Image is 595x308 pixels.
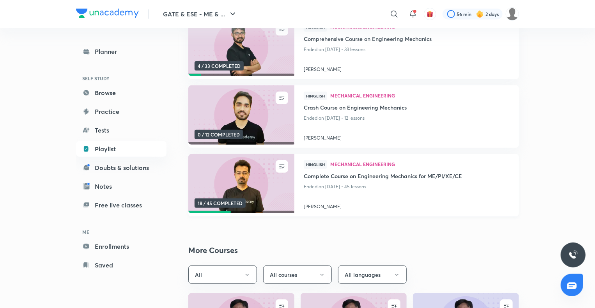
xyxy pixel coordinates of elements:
[195,61,244,71] span: 4 / 33 COMPLETED
[76,239,166,254] a: Enrollments
[424,8,436,20] button: avatar
[187,16,295,77] img: new-thumbnail
[76,9,139,20] a: Company Logo
[187,85,295,145] img: new-thumbnail
[188,266,257,284] button: All
[263,266,332,284] button: All courses
[304,160,327,169] span: Hinglish
[195,198,246,208] span: 18 / 45 COMPLETED
[76,85,166,101] a: Browse
[158,6,242,22] button: GATE & ESE - ME & ...
[304,131,510,142] a: [PERSON_NAME]
[427,11,434,18] img: avatar
[76,257,166,273] a: Saved
[304,172,510,182] a: Complete Course on Engineering Mechanics for ME/PI/XE/CE
[506,7,519,21] img: Prashant Kumar
[476,10,484,18] img: streak
[188,85,294,148] a: new-thumbnail0 / 12 COMPLETED
[195,130,243,139] span: 0 / 12 COMPLETED
[338,266,407,284] button: All languages
[568,250,578,260] img: ttu
[76,197,166,213] a: Free live classes
[76,141,166,157] a: Playlist
[304,35,510,44] a: Comprehensive Course on Engineering Mechanics
[330,93,510,98] span: Mechanical Engineering
[76,44,166,59] a: Planner
[76,9,139,18] img: Company Logo
[76,122,166,138] a: Tests
[188,244,519,256] h2: More Courses
[330,162,510,166] span: Mechanical Engineering
[304,44,510,55] p: Ended on [DATE] • 33 lessons
[304,103,510,113] a: Crash Course on Engineering Mechanics
[76,179,166,194] a: Notes
[187,154,295,214] img: new-thumbnail
[304,113,510,123] p: Ended on [DATE] • 12 lessons
[330,93,510,99] a: Mechanical Engineering
[304,182,510,192] p: Ended on [DATE] • 45 lessons
[188,17,294,79] a: new-thumbnail4 / 33 COMPLETED
[304,200,510,210] a: [PERSON_NAME]
[76,160,166,175] a: Doubts & solutions
[188,154,294,216] a: new-thumbnail18 / 45 COMPLETED
[76,72,166,85] h6: SELF STUDY
[76,225,166,239] h6: ME
[304,92,327,100] span: Hinglish
[304,63,510,73] a: [PERSON_NAME]
[76,104,166,119] a: Practice
[330,162,510,167] a: Mechanical Engineering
